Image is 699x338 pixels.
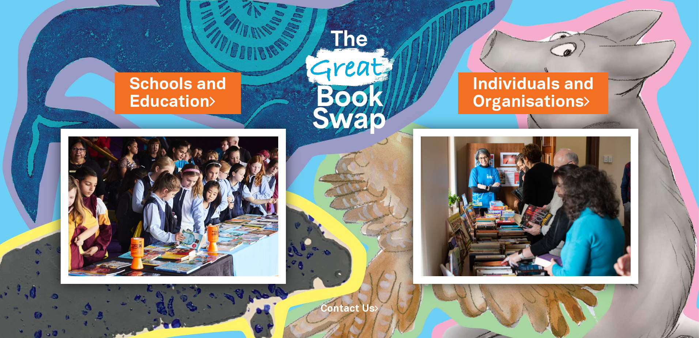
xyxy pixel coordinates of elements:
a: Contact Us [321,304,378,313]
a: Schools andEducation [129,73,226,113]
img: Schools and Education [61,129,286,284]
img: Great Bookswap logo [297,9,403,149]
img: Individuals and Organisations [413,129,638,284]
a: Individuals andOrganisations [473,73,594,113]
